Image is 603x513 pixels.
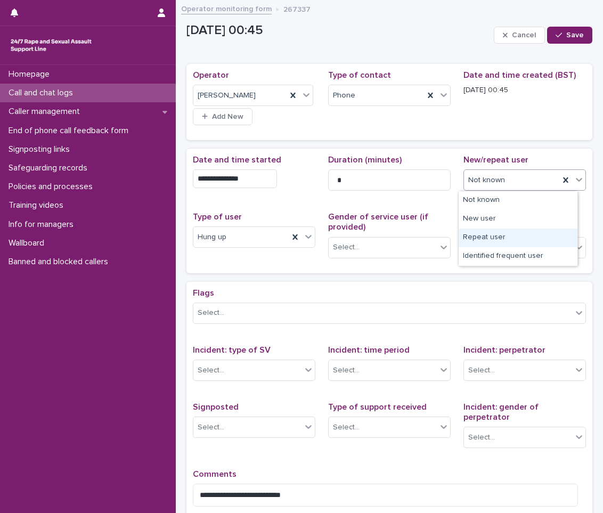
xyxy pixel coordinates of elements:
[468,175,505,186] span: Not known
[512,31,536,39] span: Cancel
[4,257,117,267] p: Banned and blocked callers
[193,213,242,221] span: Type of user
[333,90,355,101] span: Phone
[4,182,101,192] p: Policies and processes
[463,346,545,354] span: Incident: perpetrator
[468,365,495,376] div: Select...
[198,307,224,319] div: Select...
[333,242,360,253] div: Select...
[328,403,427,411] span: Type of support received
[547,27,592,44] button: Save
[212,113,243,120] span: Add New
[198,422,224,433] div: Select...
[193,289,214,297] span: Flags
[193,71,229,79] span: Operator
[4,69,58,79] p: Homepage
[333,365,360,376] div: Select...
[494,27,545,44] button: Cancel
[468,432,495,443] div: Select...
[463,71,576,79] span: Date and time created (BST)
[193,108,252,125] button: Add New
[4,200,72,210] p: Training videos
[283,3,311,14] p: 267337
[566,31,584,39] span: Save
[4,238,53,248] p: Wallboard
[193,403,239,411] span: Signposted
[193,346,271,354] span: Incident: type of SV
[9,35,94,56] img: rhQMoQhaT3yELyF149Cw
[193,470,237,478] span: Comments
[328,346,410,354] span: Incident: time period
[459,247,577,266] div: Identified frequent user
[4,88,82,98] p: Call and chat logs
[463,403,539,421] span: Incident: gender of perpetrator
[328,156,402,164] span: Duration (minutes)
[181,2,272,14] a: Operator monitoring form
[4,144,78,154] p: Signposting links
[198,232,226,243] span: Hung up
[463,156,528,164] span: New/repeat user
[328,213,428,231] span: Gender of service user (if provided)
[459,191,577,210] div: Not known
[193,156,281,164] span: Date and time started
[4,126,137,136] p: End of phone call feedback form
[186,23,490,38] p: [DATE] 00:45
[463,85,586,96] p: [DATE] 00:45
[198,365,224,376] div: Select...
[4,163,96,173] p: Safeguarding records
[333,422,360,433] div: Select...
[459,229,577,247] div: Repeat user
[4,219,82,230] p: Info for managers
[4,107,88,117] p: Caller management
[198,90,256,101] span: [PERSON_NAME]
[328,71,391,79] span: Type of contact
[459,210,577,229] div: New user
